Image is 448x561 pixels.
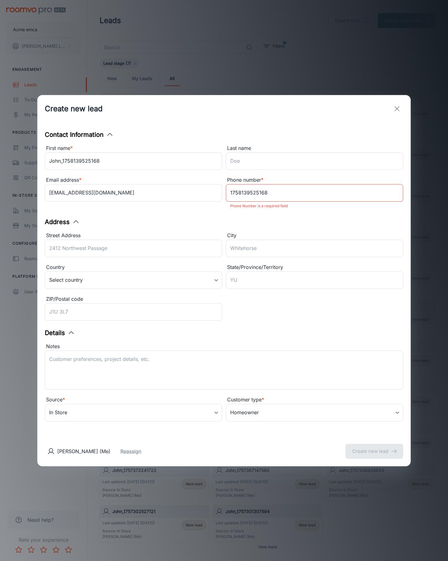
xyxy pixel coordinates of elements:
div: Homeowner [226,404,403,421]
div: Notes [45,343,403,351]
button: Details [45,328,75,338]
div: Select country [45,271,222,289]
div: First name [45,144,222,152]
input: Doe [226,152,403,170]
div: Street Address [45,232,222,240]
div: Email address [45,176,222,184]
div: Last name [226,144,403,152]
div: Source [45,396,222,404]
input: 2412 Northwest Passage [45,240,222,257]
input: Whitehorse [226,240,403,257]
div: City [226,232,403,240]
p: Phone Number is a required field [230,202,399,210]
input: +1 439-123-4567 [226,184,403,202]
div: State/Province/Territory [226,263,403,271]
div: Phone number [226,176,403,184]
button: exit [391,103,403,115]
div: Customer type [226,396,403,404]
div: ZIP/Postal code [45,295,222,303]
input: John [45,152,222,170]
div: Country [45,263,222,271]
h1: Create new lead [45,103,103,114]
div: In Store [45,404,222,421]
input: myname@example.com [45,184,222,202]
input: YU [226,271,403,289]
p: [PERSON_NAME] (Me) [57,448,110,455]
button: Contact Information [45,130,114,139]
input: J1U 3L7 [45,303,222,321]
button: Reassign [120,448,141,455]
button: Address [45,217,80,227]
